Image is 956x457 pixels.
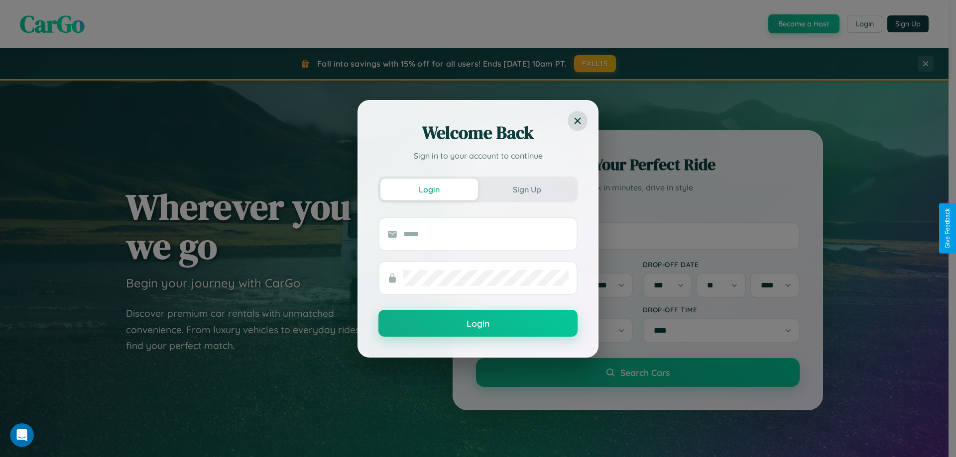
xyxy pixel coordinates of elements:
[380,179,478,200] button: Login
[944,208,951,249] div: Give Feedback
[378,121,578,145] h2: Welcome Back
[10,423,34,447] iframe: Intercom live chat
[378,150,578,162] p: Sign in to your account to continue
[478,179,576,200] button: Sign Up
[378,310,578,337] button: Login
